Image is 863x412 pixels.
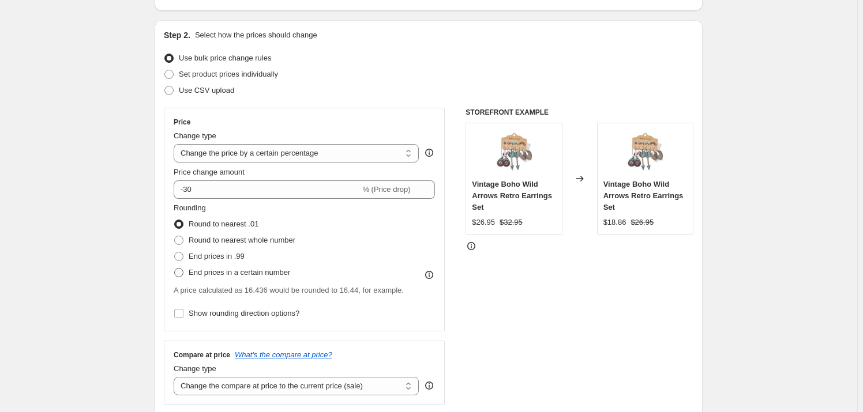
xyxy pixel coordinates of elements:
span: $18.86 [603,218,626,226]
span: Price change amount [174,168,245,176]
span: $26.95 [631,218,654,226]
span: Rounding [174,203,206,212]
p: Select how the prices should change [195,29,317,41]
img: Vintage-Boho-Wild-Arrows-Retro-Earrings-Set-Montipi-964_80x.jpg [491,129,537,175]
div: help [423,380,435,391]
h3: Compare at price [174,350,230,360]
span: $32.95 [500,218,523,226]
span: A price calculated as 16.436 would be rounded to 16.44, for example. [174,286,404,294]
span: Use bulk price change rules [179,54,271,62]
span: Round to nearest whole number [189,236,295,244]
span: Change type [174,131,216,140]
span: Show rounding direction options? [189,309,299,317]
h2: Step 2. [164,29,190,41]
span: % (Price drop) [362,185,410,194]
span: Set product prices individually [179,70,278,78]
button: What's the compare at price? [235,350,332,359]
span: Round to nearest .01 [189,220,258,228]
span: Vintage Boho Wild Arrows Retro Earrings Set [472,180,552,211]
input: -15 [174,180,360,199]
span: Change type [174,364,216,373]
span: End prices in a certain number [189,268,290,277]
span: Use CSV upload [179,86,234,95]
h6: STOREFRONT EXAMPLE [466,108,693,117]
img: Vintage-Boho-Wild-Arrows-Retro-Earrings-Set-Montipi-964_80x.jpg [622,129,668,175]
span: Vintage Boho Wild Arrows Retro Earrings Set [603,180,684,211]
span: $26.95 [472,218,495,226]
div: help [423,147,435,158]
span: End prices in .99 [189,252,245,260]
h3: Price [174,118,190,127]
